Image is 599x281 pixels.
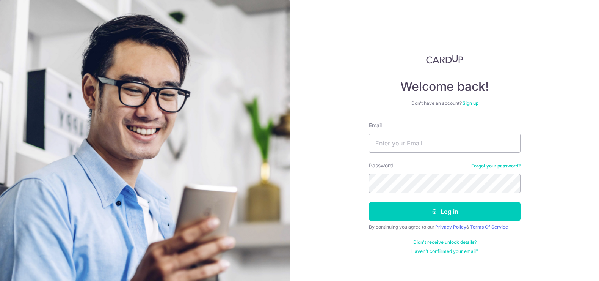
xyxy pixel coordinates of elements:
[411,248,478,254] a: Haven't confirmed your email?
[369,122,382,129] label: Email
[369,134,521,153] input: Enter your Email
[471,163,521,169] a: Forgot your password?
[369,202,521,221] button: Log in
[435,224,466,230] a: Privacy Policy
[470,224,508,230] a: Terms Of Service
[413,239,477,245] a: Didn't receive unlock details?
[426,55,463,64] img: CardUp Logo
[463,100,478,106] a: Sign up
[369,162,393,169] label: Password
[369,224,521,230] div: By continuing you agree to our &
[369,79,521,94] h4: Welcome back!
[369,100,521,106] div: Don’t have an account?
